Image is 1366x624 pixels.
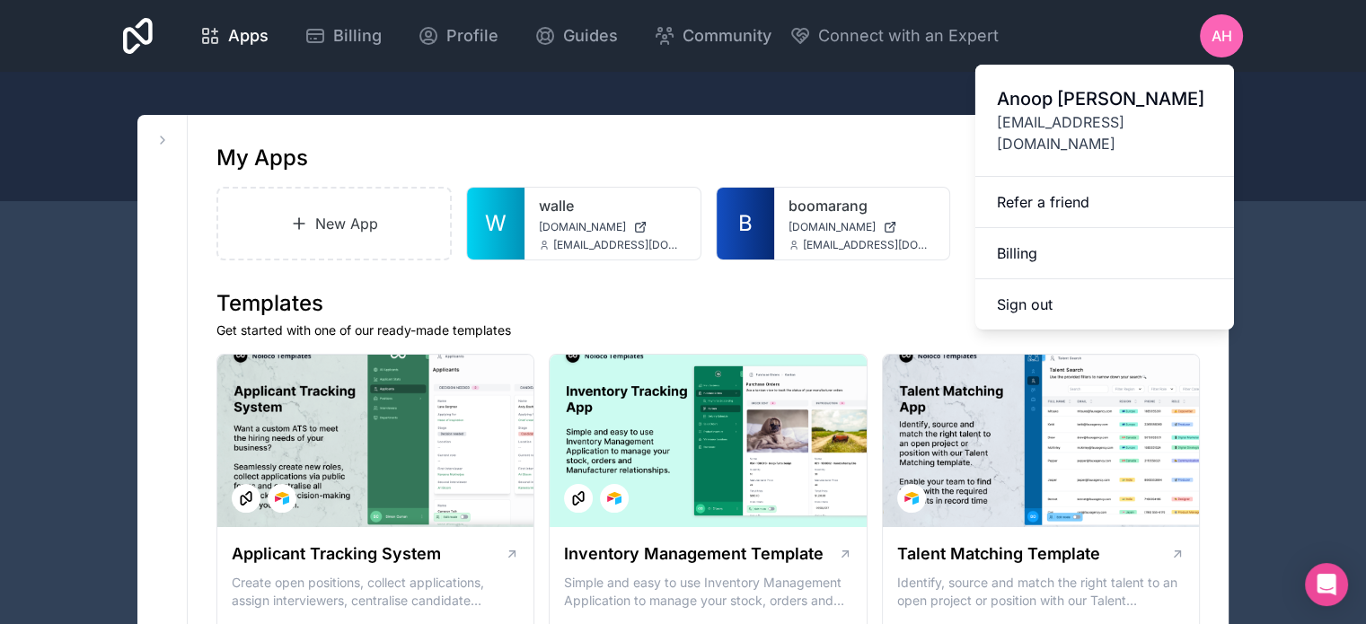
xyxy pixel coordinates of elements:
span: [DOMAIN_NAME] [539,220,626,234]
span: Apps [228,23,269,48]
img: Airtable Logo [275,491,289,505]
div: Open Intercom Messenger [1305,563,1348,606]
span: B [738,209,753,238]
p: Create open positions, collect applications, assign interviewers, centralise candidate feedback a... [232,574,519,610]
span: W [485,209,507,238]
h1: Talent Matching Template [897,541,1100,567]
a: Billing [290,16,396,56]
a: Refer a friend [975,177,1234,228]
a: New App [216,187,452,260]
span: Guides [563,23,618,48]
h1: Applicant Tracking System [232,541,441,567]
a: [DOMAIN_NAME] [539,220,686,234]
h1: Templates [216,289,1200,318]
span: [DOMAIN_NAME] [789,220,876,234]
button: Sign out [975,279,1234,330]
a: Community [639,16,786,56]
h1: Inventory Management Template [564,541,824,567]
img: Airtable Logo [607,491,621,505]
a: Profile [403,16,513,56]
a: W [467,188,524,259]
span: Community [683,23,771,48]
p: Get started with one of our ready-made templates [216,321,1200,339]
img: Airtable Logo [904,491,919,505]
span: Billing [333,23,382,48]
p: Simple and easy to use Inventory Management Application to manage your stock, orders and Manufact... [564,574,851,610]
span: Profile [446,23,498,48]
h1: My Apps [216,144,308,172]
a: [DOMAIN_NAME] [789,220,936,234]
span: [EMAIL_ADDRESS][DOMAIN_NAME] [803,238,936,252]
span: [EMAIL_ADDRESS][DOMAIN_NAME] [997,111,1212,154]
span: Anoop [PERSON_NAME] [997,86,1212,111]
a: Apps [185,16,283,56]
button: Connect with an Expert [789,23,999,48]
a: boomarang [789,195,936,216]
p: Identify, source and match the right talent to an open project or position with our Talent Matchi... [897,574,1185,610]
a: Billing [975,228,1234,279]
span: [EMAIL_ADDRESS][DOMAIN_NAME] [553,238,686,252]
span: AH [1212,25,1232,47]
span: Connect with an Expert [818,23,999,48]
a: B [717,188,774,259]
a: walle [539,195,686,216]
a: Guides [520,16,632,56]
